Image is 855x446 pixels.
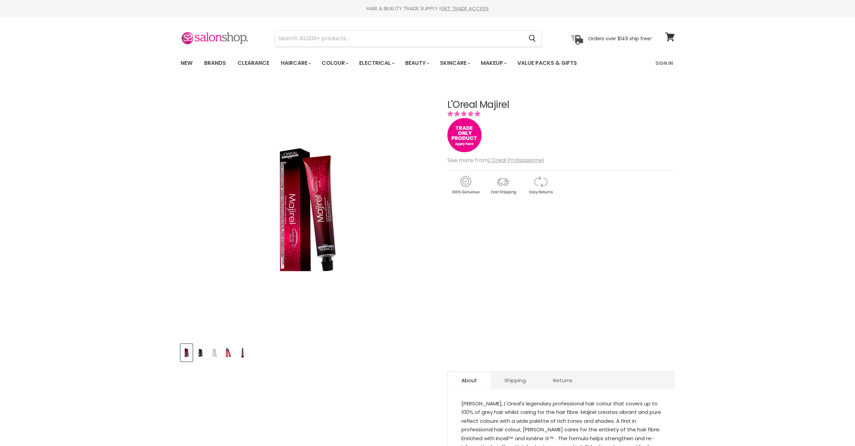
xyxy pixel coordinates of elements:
button: L'Oreal Majirel [209,344,220,361]
img: tradeonly_small.jpg [447,118,482,152]
img: genuine.gif [447,175,484,196]
div: L'Oreal Majirel image. Click or Scroll to Zoom. [181,83,435,337]
a: Colour [317,56,353,70]
img: L'Oreal Majirel [181,345,192,361]
ul: Main menu [175,53,617,73]
img: shipping.gif [485,175,521,196]
p: Orders over $149 ship free! [588,35,652,41]
button: Search [523,31,541,46]
img: L'Oreal Majirel [195,345,206,361]
input: Search [275,31,523,46]
img: L'Oreal Majirel [237,345,248,361]
a: Brands [199,56,231,70]
div: Product thumbnails [180,342,436,361]
a: Shipping [491,372,539,389]
a: Sign In [651,56,677,70]
h1: L'Oreal Majirel [447,100,675,110]
a: Returns [539,372,586,389]
img: L'Oreal Majirel [209,345,220,361]
span: See more from [447,156,544,164]
img: returns.gif [522,175,559,196]
span: 5.00 stars [447,110,482,118]
a: Beauty [400,56,433,70]
img: L'Oreal Majirel [223,345,234,361]
button: L'Oreal Majirel [181,344,193,361]
img: L'Oreal Majirel [231,95,384,325]
a: Makeup [476,56,511,70]
a: GET TRADE ACCESS [441,5,489,12]
a: Electrical [354,56,399,70]
div: HAIR & BEAUTY TRADE SUPPLY | [172,5,683,12]
a: About [448,372,491,389]
button: L'Oreal Majirel [195,344,207,361]
a: New [175,56,198,70]
form: Product [275,30,542,47]
a: Clearance [232,56,274,70]
a: Haircare [276,56,315,70]
a: L'Oreal Professionnel [488,156,544,164]
a: Value Packs & Gifts [512,56,582,70]
nav: Main [172,53,683,73]
a: Skincare [435,56,474,70]
button: L'Oreal Majirel [223,344,234,361]
button: L'Oreal Majirel [236,344,248,361]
